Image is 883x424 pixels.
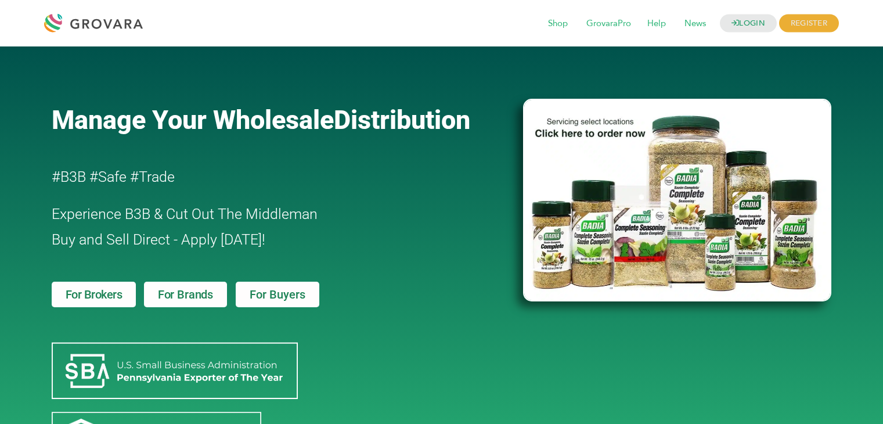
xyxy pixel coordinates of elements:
a: GrovaraPro [578,17,639,30]
span: Experience B3B & Cut Out The Middleman [52,206,318,222]
span: Buy and Sell Direct - Apply [DATE]! [52,231,265,248]
span: Shop [540,13,576,35]
a: For Buyers [236,282,319,307]
span: For Buyers [250,289,305,300]
a: LOGIN [720,15,777,33]
span: For Brokers [66,289,122,300]
span: GrovaraPro [578,13,639,35]
a: For Brokers [52,282,136,307]
a: Help [639,17,674,30]
span: Manage Your Wholesale [52,105,334,135]
span: REGISTER [779,15,839,33]
h2: #B3B #Safe #Trade [52,164,457,190]
span: For Brands [158,289,213,300]
a: News [676,17,714,30]
span: Help [639,13,674,35]
a: Shop [540,17,576,30]
span: Distribution [334,105,470,135]
span: News [676,13,714,35]
a: For Brands [144,282,227,307]
a: Manage Your WholesaleDistribution [52,105,504,135]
